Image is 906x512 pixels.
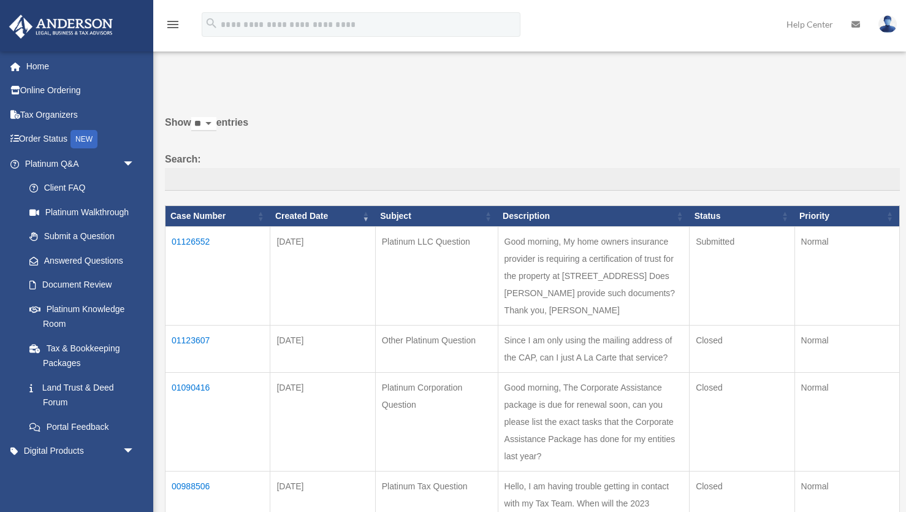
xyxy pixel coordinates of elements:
[690,226,794,325] td: Submitted
[123,151,147,177] span: arrow_drop_down
[270,206,375,227] th: Created Date: activate to sort column ascending
[17,336,147,375] a: Tax & Bookkeeping Packages
[166,372,270,471] td: 01090416
[498,325,690,372] td: Since I am only using the mailing address of the CAP, can I just A La Carte that service?
[166,325,270,372] td: 01123607
[375,325,498,372] td: Other Platinum Question
[17,273,147,297] a: Document Review
[498,206,690,227] th: Description: activate to sort column ascending
[165,114,900,143] label: Show entries
[166,21,180,32] a: menu
[17,375,147,415] a: Land Trust & Deed Forum
[375,226,498,325] td: Platinum LLC Question
[690,372,794,471] td: Closed
[9,463,153,487] a: My Entitiesarrow_drop_down
[794,325,899,372] td: Normal
[375,372,498,471] td: Platinum Corporation Question
[690,206,794,227] th: Status: activate to sort column ascending
[498,226,690,325] td: Good morning, My home owners insurance provider is requiring a certification of trust for the pro...
[375,206,498,227] th: Subject: activate to sort column ascending
[166,226,270,325] td: 01126552
[166,17,180,32] i: menu
[70,130,97,148] div: NEW
[9,102,153,127] a: Tax Organizers
[9,151,147,176] a: Platinum Q&Aarrow_drop_down
[123,439,147,464] span: arrow_drop_down
[205,17,218,30] i: search
[9,78,153,103] a: Online Ordering
[270,325,375,372] td: [DATE]
[270,372,375,471] td: [DATE]
[17,415,147,439] a: Portal Feedback
[878,15,897,33] img: User Pic
[6,15,116,39] img: Anderson Advisors Platinum Portal
[17,176,147,201] a: Client FAQ
[9,54,153,78] a: Home
[794,226,899,325] td: Normal
[123,463,147,488] span: arrow_drop_down
[270,226,375,325] td: [DATE]
[794,206,899,227] th: Priority: activate to sort column ascending
[9,127,153,152] a: Order StatusNEW
[9,439,153,464] a: Digital Productsarrow_drop_down
[165,151,900,191] label: Search:
[498,372,690,471] td: Good morning, The Corporate Assistance package is due for renewal soon, can you please list the e...
[165,168,900,191] input: Search:
[794,372,899,471] td: Normal
[17,297,147,336] a: Platinum Knowledge Room
[166,206,270,227] th: Case Number: activate to sort column ascending
[17,224,147,249] a: Submit a Question
[17,248,141,273] a: Answered Questions
[690,325,794,372] td: Closed
[17,200,147,224] a: Platinum Walkthrough
[191,117,216,131] select: Showentries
